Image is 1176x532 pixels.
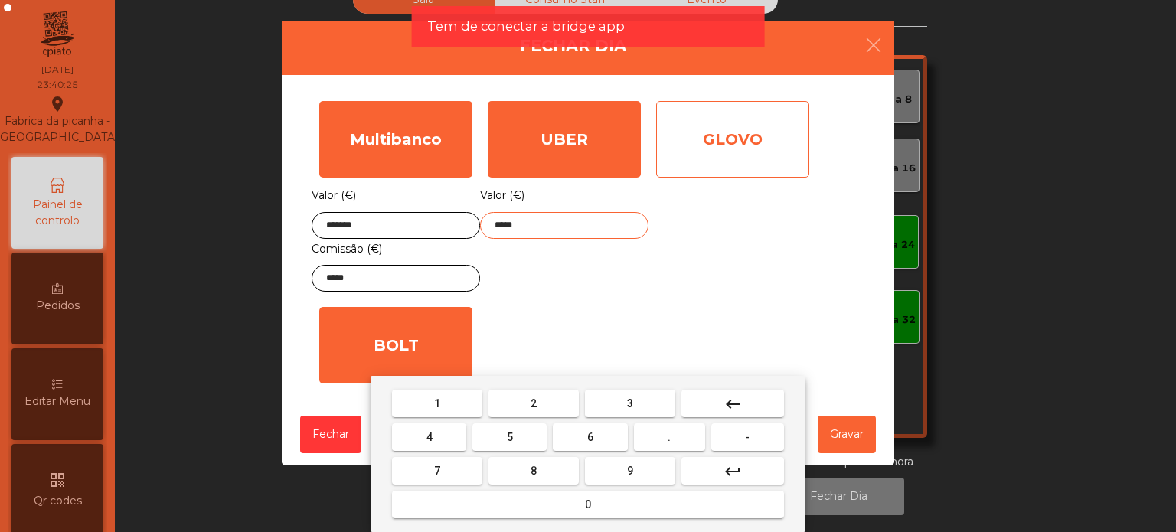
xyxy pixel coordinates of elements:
label: Valor (€) [312,185,356,206]
div: UBER [488,101,641,178]
span: 5 [507,431,513,443]
span: 2 [531,397,537,410]
span: 1 [434,397,440,410]
span: 3 [627,397,633,410]
label: Valor (€) [480,185,524,206]
span: - [745,431,750,443]
div: Multibanco [319,101,472,178]
label: Comissão (€) [312,239,382,259]
span: Tem de conectar a bridge app [427,17,625,36]
mat-icon: keyboard_return [724,462,742,481]
mat-icon: keyboard_backspace [724,395,742,413]
div: GLOVO [656,101,809,178]
span: 0 [585,498,591,511]
span: 4 [426,431,433,443]
span: 8 [531,465,537,477]
span: 6 [587,431,593,443]
span: 9 [627,465,633,477]
div: BOLT [319,307,472,383]
span: 7 [434,465,440,477]
span: . [668,431,671,443]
